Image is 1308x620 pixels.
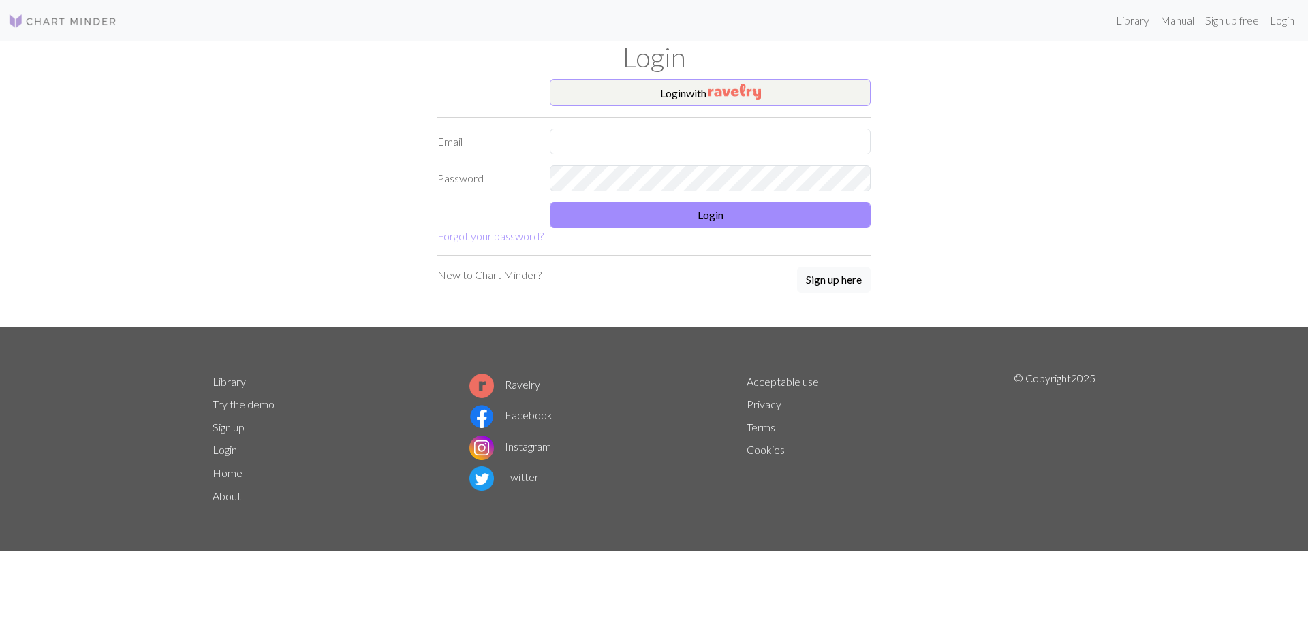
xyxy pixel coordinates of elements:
h1: Login [204,41,1104,74]
a: Library [1110,7,1155,34]
img: Ravelry [708,84,761,100]
button: Loginwith [550,79,871,106]
label: Password [429,165,542,191]
a: Library [213,375,246,388]
a: Sign up [213,421,245,434]
img: Logo [8,13,117,29]
a: Twitter [469,470,539,483]
label: Email [429,129,542,154]
a: Login [213,443,237,456]
a: Facebook [469,408,552,421]
a: Try the demo [213,397,275,410]
a: Manual [1155,7,1200,34]
img: Facebook logo [469,404,494,429]
img: Ravelry logo [469,374,494,398]
a: Home [213,466,243,479]
button: Login [550,202,871,228]
a: Sign up here [797,267,871,294]
a: About [213,489,241,502]
a: Instagram [469,440,551,453]
a: Acceptable use [747,375,819,388]
a: Ravelry [469,378,540,391]
p: New to Chart Minder? [437,267,542,283]
p: © Copyright 2025 [1014,370,1095,508]
button: Sign up here [797,267,871,293]
a: Sign up free [1200,7,1264,34]
a: Login [1264,7,1300,34]
a: Privacy [747,397,781,410]
a: Cookies [747,443,785,456]
img: Instagram logo [469,436,494,460]
img: Twitter logo [469,466,494,491]
a: Forgot your password? [437,229,544,242]
a: Terms [747,421,775,434]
